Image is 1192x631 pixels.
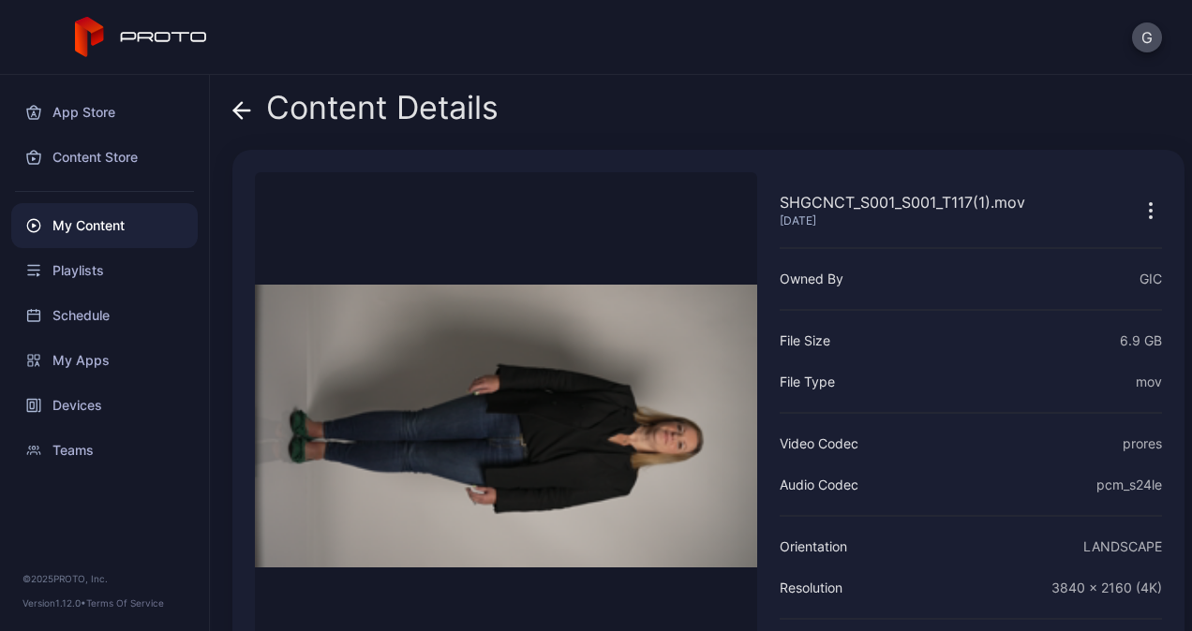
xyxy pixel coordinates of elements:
[11,293,198,338] a: Schedule
[780,330,830,352] div: File Size
[780,213,1025,228] div: [DATE]
[22,571,186,586] div: © 2025 PROTO, Inc.
[1136,371,1162,393] div: mov
[11,248,198,293] a: Playlists
[1096,474,1162,496] div: pcm_s24le
[1083,536,1162,558] div: LANDSCAPE
[232,90,499,135] div: Content Details
[11,428,198,473] a: Teams
[11,203,198,248] a: My Content
[11,383,198,428] a: Devices
[780,191,1025,213] div: SHGCNCT_S001_S001_T117(1).mov
[86,597,164,609] a: Terms Of Service
[780,371,835,393] div: File Type
[780,474,858,496] div: Audio Codec
[11,338,198,383] a: My Apps
[1123,433,1162,455] div: prores
[1051,577,1162,599] div: 3840 x 2160 (4K)
[780,268,843,290] div: Owned By
[1140,268,1162,290] div: GIC
[780,577,842,599] div: Resolution
[11,90,198,135] a: App Store
[1132,22,1162,52] button: G
[22,597,86,609] span: Version 1.12.0 •
[1120,330,1162,352] div: 6.9 GB
[780,536,847,558] div: Orientation
[780,433,858,455] div: Video Codec
[11,135,198,180] a: Content Store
